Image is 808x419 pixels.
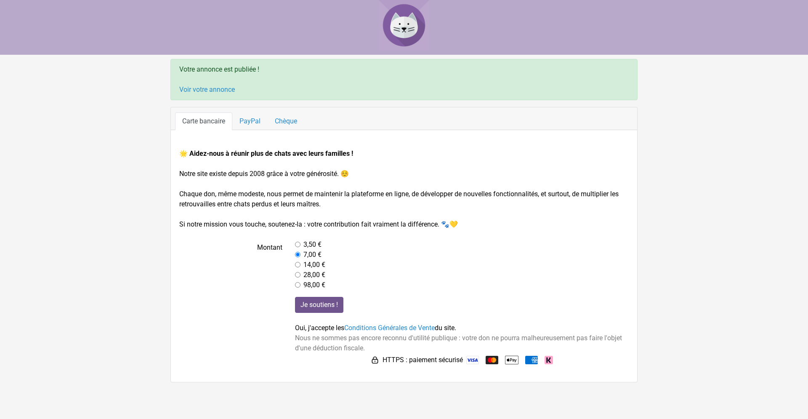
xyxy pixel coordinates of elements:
img: Visa [466,356,479,364]
label: 98,00 € [303,280,325,290]
span: HTTPS : paiement sécurisé [383,355,463,365]
a: Carte bancaire [175,112,232,130]
img: American Express [525,356,538,364]
input: Je soutiens ! [295,297,343,313]
div: Votre annonce est publiée ! [170,59,638,100]
a: Voir votre annonce [179,85,235,93]
label: 28,00 € [303,270,325,280]
span: Nous ne sommes pas encore reconnu d'utilité publique : votre don ne pourra malheureusement pas fa... [295,334,622,352]
label: 14,00 € [303,260,325,270]
span: Oui, j'accepte les du site. [295,324,456,332]
img: HTTPS : paiement sécurisé [371,356,379,364]
form: Notre site existe depuis 2008 grâce à votre générosité. ☺️ Chaque don, même modeste, nous permet ... [179,149,629,367]
img: Klarna [545,356,553,364]
label: 7,00 € [303,250,322,260]
a: Chèque [268,112,304,130]
strong: 🌟 Aidez-nous à réunir plus de chats avec leurs familles ! [179,149,353,157]
label: 3,50 € [303,240,322,250]
a: PayPal [232,112,268,130]
img: Apple Pay [505,353,518,367]
a: Conditions Générales de Vente [344,324,435,332]
label: Montant [173,240,289,290]
img: Mastercard [486,356,498,364]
